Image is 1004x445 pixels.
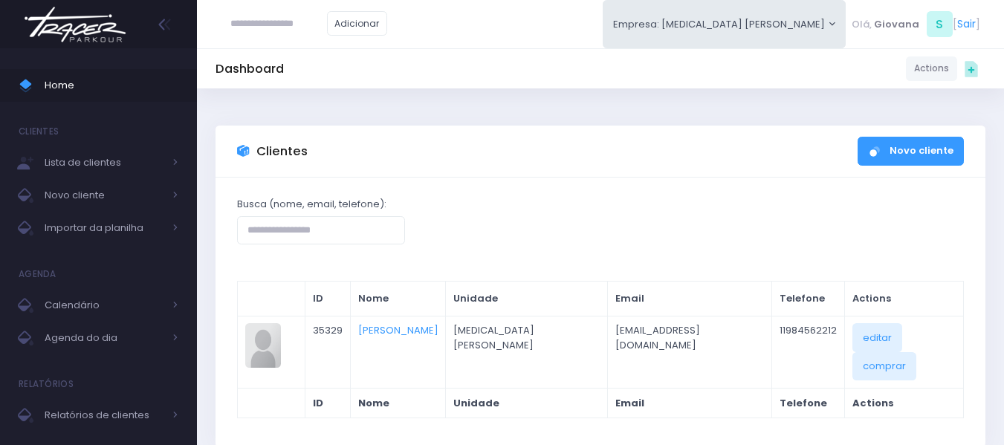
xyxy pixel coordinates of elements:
th: ID [305,282,351,316]
th: Actions [844,388,963,418]
th: Telefone [772,388,845,418]
label: Busca (nome, email, telefone): [237,197,386,212]
div: [ ] [846,7,985,41]
th: Email [608,388,772,418]
span: Relatórios de clientes [45,406,163,425]
th: Email [608,282,772,316]
a: Sair [957,16,976,32]
span: S [927,11,953,37]
a: Actions [906,56,957,81]
span: Novo cliente [45,186,163,205]
span: Lista de clientes [45,153,163,172]
th: Nome [350,388,446,418]
th: Telefone [772,282,845,316]
h4: Agenda [19,259,56,289]
span: Importar da planilha [45,218,163,238]
th: Unidade [446,388,608,418]
span: Giovana [874,17,919,32]
a: Adicionar [327,11,388,36]
span: Home [45,76,178,95]
a: [PERSON_NAME] [358,323,438,337]
th: ID [305,388,351,418]
td: [EMAIL_ADDRESS][DOMAIN_NAME] [608,316,772,388]
a: Novo cliente [858,137,964,166]
td: 35329 [305,316,351,388]
span: Agenda do dia [45,328,163,348]
h5: Dashboard [216,62,284,77]
th: Actions [844,282,963,316]
a: comprar [852,352,916,380]
h4: Relatórios [19,369,74,399]
h4: Clientes [19,117,59,146]
a: editar [852,323,902,351]
span: Calendário [45,296,163,315]
td: 11984562212 [772,316,845,388]
th: Unidade [446,282,608,316]
td: [MEDICAL_DATA] [PERSON_NAME] [446,316,608,388]
th: Nome [350,282,446,316]
h3: Clientes [256,144,308,159]
span: Olá, [852,17,872,32]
